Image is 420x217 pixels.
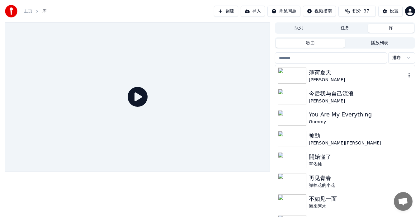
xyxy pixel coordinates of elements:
button: 设置 [378,6,403,17]
div: 再见青春 [309,174,412,182]
a: 主页 [24,8,32,14]
button: 创建 [214,6,238,17]
span: 库 [42,8,47,14]
div: 不如见一面 [309,195,412,203]
div: [PERSON_NAME] [309,77,406,83]
div: 開始懂了 [309,153,412,161]
span: 37 [364,8,369,14]
div: Gummy [309,119,412,125]
div: 海来阿木 [309,203,412,210]
div: 弹棉花的小花 [309,182,412,189]
span: 积分 [352,8,361,14]
button: 库 [368,24,414,33]
button: 视频指南 [303,6,336,17]
button: 常见问题 [267,6,300,17]
button: 任务 [322,24,368,33]
button: 播放列表 [345,39,414,48]
button: 队列 [276,24,322,33]
div: 單依純 [309,161,412,167]
img: youka [5,5,17,17]
span: 排序 [392,55,401,61]
button: 歌曲 [276,39,345,48]
div: 设置 [390,8,399,14]
button: 积分37 [338,6,376,17]
button: 导入 [241,6,265,17]
a: 开放式聊天 [394,192,413,211]
div: You Are My Everything [309,110,412,119]
div: 被動 [309,131,412,140]
div: [PERSON_NAME][PERSON_NAME] [309,140,412,146]
div: 今后我与自己流浪 [309,89,412,98]
div: [PERSON_NAME] [309,98,412,104]
nav: breadcrumb [24,8,47,14]
div: 薄荷夏天 [309,68,406,77]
